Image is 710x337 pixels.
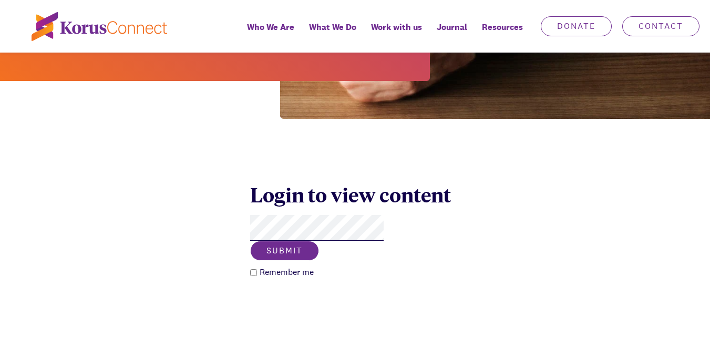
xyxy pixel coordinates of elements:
div: Login to view content [250,182,460,207]
div: Resources [475,15,530,53]
a: What We Do [302,15,364,53]
img: korus-connect%2Fc5177985-88d5-491d-9cd7-4a1febad1357_logo.svg [32,12,167,41]
button: Submit [250,241,319,261]
span: What We Do [309,19,356,35]
span: Work with us [371,19,422,35]
span: Journal [437,19,467,35]
label: Remember me [257,266,314,279]
a: Journal [429,15,475,53]
span: Who We Are [247,19,294,35]
a: Who We Are [240,15,302,53]
a: Contact [622,16,699,36]
a: Donate [541,16,612,36]
a: Work with us [364,15,429,53]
